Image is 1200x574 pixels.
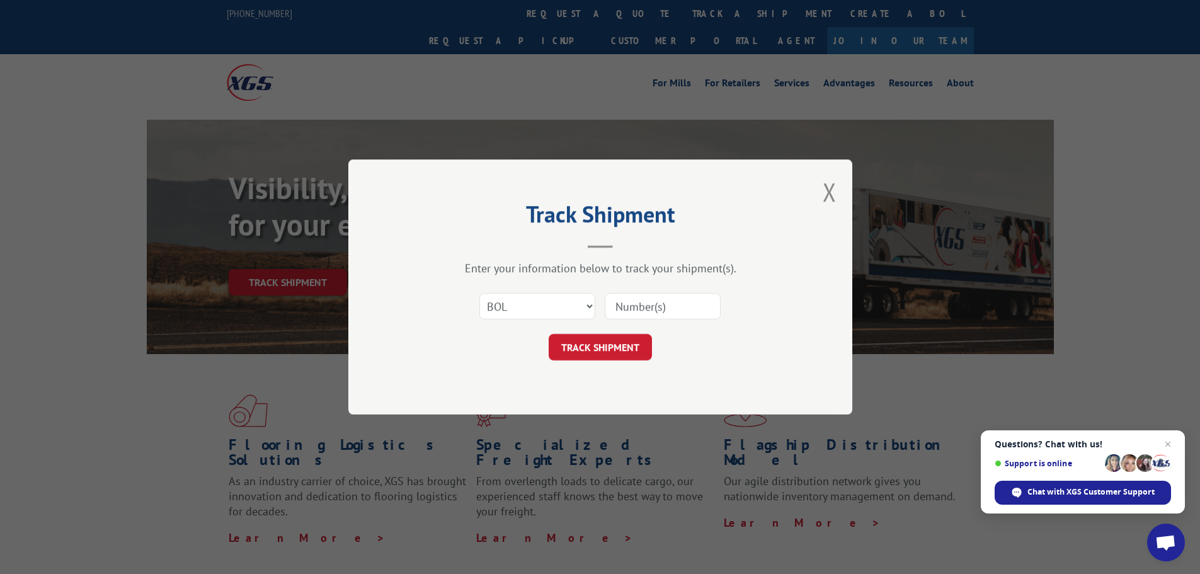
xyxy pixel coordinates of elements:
span: Chat with XGS Customer Support [1027,486,1155,498]
span: Close chat [1160,437,1175,452]
div: Open chat [1147,524,1185,561]
button: Close modal [823,175,837,209]
div: Chat with XGS Customer Support [995,481,1171,505]
button: TRACK SHIPMENT [549,334,652,360]
span: Support is online [995,459,1100,468]
div: Enter your information below to track your shipment(s). [411,261,789,275]
span: Questions? Chat with us! [995,439,1171,449]
h2: Track Shipment [411,205,789,229]
input: Number(s) [605,293,721,319]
